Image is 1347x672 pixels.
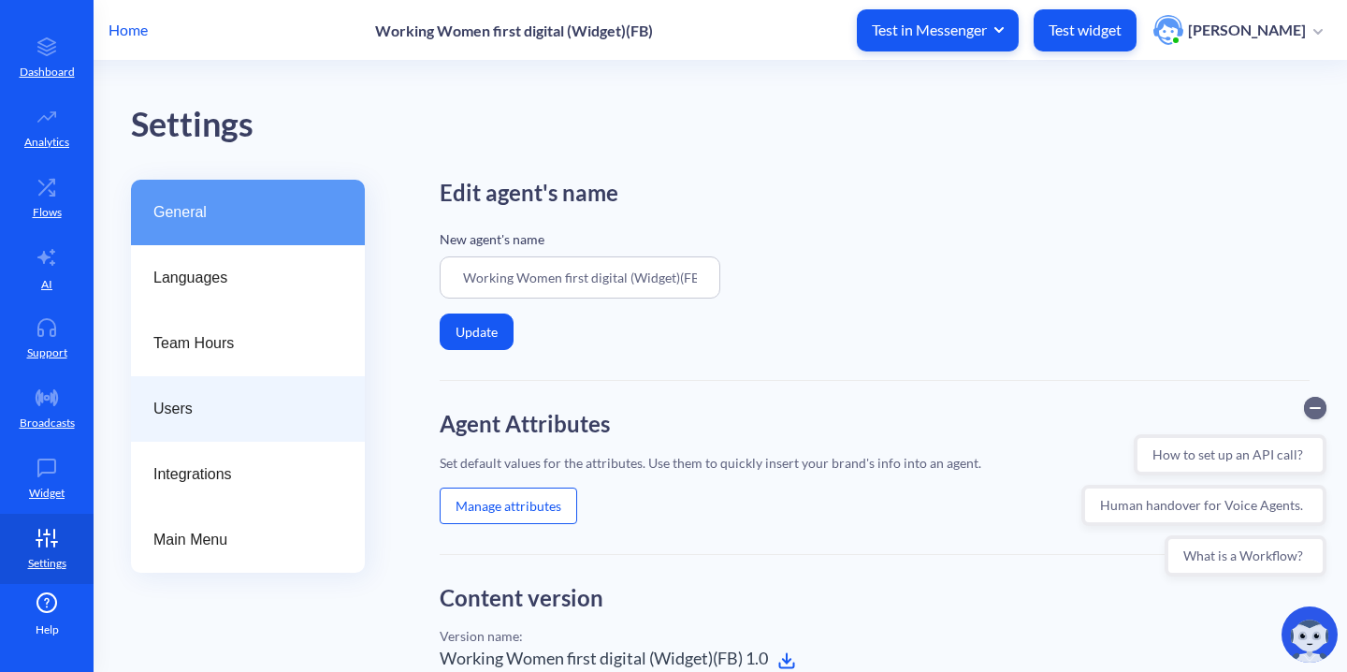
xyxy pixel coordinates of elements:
[131,98,1347,152] div: Settings
[440,453,1310,473] div: Set default values for the attributes. Use them to quickly insert your brand's info into an agent.
[41,276,52,293] p: AI
[440,585,1310,612] h2: Content version
[440,626,1310,646] div: Version name:
[1034,9,1137,51] button: Test widget
[229,11,252,34] button: Collapse conversation starters
[153,332,327,355] span: Team Hours
[857,9,1019,51] button: Test in Messenger
[1188,20,1306,40] p: [PERSON_NAME]
[33,204,62,221] p: Flows
[131,245,365,311] a: Languages
[28,555,66,572] p: Settings
[90,150,252,191] button: What is a Workflow?
[24,134,69,151] p: Analytics
[1049,21,1122,39] p: Test widget
[153,529,327,551] span: Main Menu
[440,229,1310,249] p: New agent's name
[153,398,327,420] span: Users
[440,646,1310,671] div: Working Women first digital (Widget)(FB) 1.0
[153,201,327,224] span: General
[36,621,59,638] span: Help
[131,442,365,507] a: Integrations
[440,256,720,299] input: Enter agent Name
[153,267,327,289] span: Languages
[29,485,65,502] p: Widget
[440,180,1310,207] h2: Edit agent's name
[27,344,67,361] p: Support
[131,507,365,573] a: Main Menu
[1153,15,1183,45] img: user photo
[20,64,75,80] p: Dashboard
[375,22,653,39] p: Working Women first digital (Widget)(FB)
[440,314,514,350] button: Update
[59,49,252,90] button: How to set up an API call?
[131,311,365,376] a: Team Hours
[440,411,1310,438] h2: Agent Attributes
[1144,13,1332,47] button: user photo[PERSON_NAME]
[153,463,327,486] span: Integrations
[20,415,75,431] p: Broadcasts
[109,19,148,41] p: Home
[440,488,577,524] button: Manage attributes
[7,99,252,140] button: Human handover for Voice Agents.
[872,20,1004,40] span: Test in Messenger
[1282,606,1338,663] img: copilot-icon.svg
[131,376,365,442] a: Users
[131,180,365,245] a: General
